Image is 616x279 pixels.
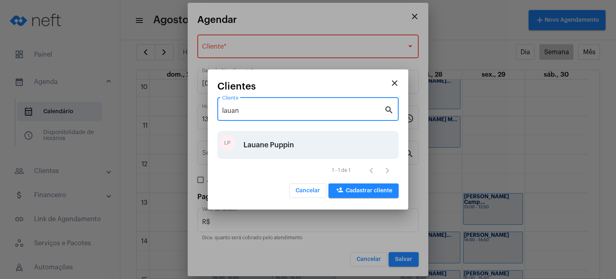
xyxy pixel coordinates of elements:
[335,186,344,196] mat-icon: person_add
[296,188,320,193] span: Cancelar
[390,78,399,88] mat-icon: close
[335,188,392,193] span: Cadastrar cliente
[328,183,399,198] button: Cadastrar cliente
[289,183,326,198] button: Cancelar
[363,162,379,178] button: Página anterior
[217,81,256,92] span: Clientes
[379,162,395,178] button: Próxima página
[222,107,384,114] input: Pesquisar cliente
[219,135,235,151] div: LP
[243,133,294,157] div: Lauane Puppin
[384,105,394,114] mat-icon: search
[332,168,351,173] div: 1 - 1 de 1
